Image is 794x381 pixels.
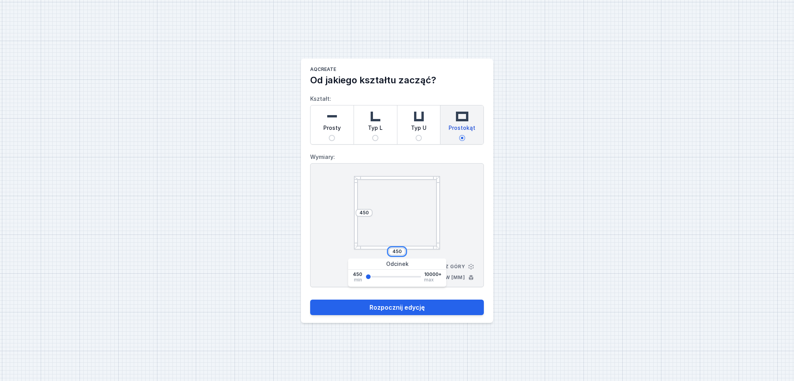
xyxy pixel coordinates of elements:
[310,151,484,163] label: Wymiary:
[459,135,465,141] input: Prostokąt
[310,300,484,315] button: Rozpocznij edycję
[391,248,403,255] input: Wymiar [mm]
[358,210,370,216] input: Wymiar [mm]
[372,135,378,141] input: Typ L
[353,271,362,278] span: 450
[424,271,442,278] span: 10000+
[454,109,470,124] img: rectangle.svg
[348,259,446,270] div: Odcinek
[449,124,475,135] span: Prostokąt
[354,278,362,282] span: min
[368,109,383,124] img: l-shaped.svg
[323,124,341,135] span: Prosty
[310,66,484,74] h1: AQcreate
[324,109,340,124] img: straight.svg
[368,124,383,135] span: Typ L
[310,74,484,86] h2: Od jakiego kształtu zacząć?
[411,124,426,135] span: Typ U
[310,93,484,145] label: Kształt:
[424,278,434,282] span: max
[411,109,426,124] img: u-shaped.svg
[416,135,422,141] input: Typ U
[329,135,335,141] input: Prosty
